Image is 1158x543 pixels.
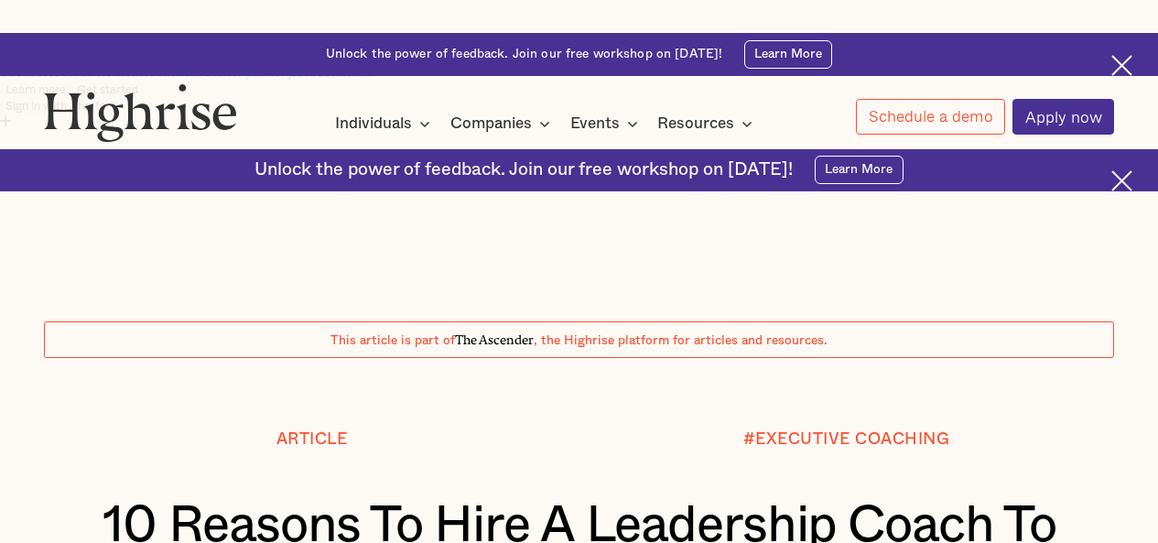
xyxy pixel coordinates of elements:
[276,430,348,449] div: Article
[856,99,1005,135] a: Schedule a demo
[254,159,793,180] div: Unlock the power of feedback. Join our free workshop on [DATE]!
[815,156,904,184] a: Learn More
[450,113,556,135] div: Companies
[657,113,758,135] div: Resources
[330,334,455,347] span: This article is part of
[44,83,237,142] img: Highrise logo
[335,113,412,135] div: Individuals
[1111,55,1132,76] img: Cross icon
[455,330,534,345] span: The Ascender
[326,46,723,63] div: Unlock the power of feedback. Join our free workshop on [DATE]!
[744,40,833,69] a: Learn More
[657,113,734,135] div: Resources
[335,113,436,135] div: Individuals
[743,430,950,449] div: #EXECUTIVE COACHING
[450,113,532,135] div: Companies
[1012,99,1114,135] a: Apply now
[570,113,620,135] div: Events
[570,113,644,135] div: Events
[534,334,828,347] span: , the Highrise platform for articles and resources.
[1111,170,1132,191] img: Cross icon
